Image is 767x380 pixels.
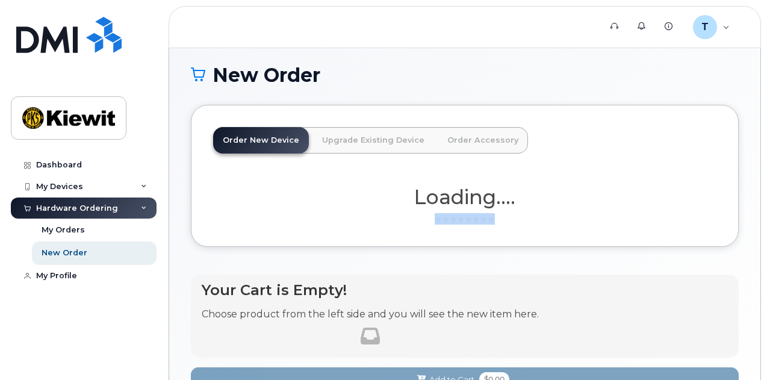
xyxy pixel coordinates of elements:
a: Order Accessory [438,127,528,154]
div: TimothyL.Curran [685,15,738,39]
h1: New Order [191,64,739,86]
h4: Your Cart is Empty! [202,282,539,298]
a: Order New Device [213,127,309,154]
span: T [701,20,709,34]
img: ajax-loader-3a6953c30dc77f0bf724df975f13086db4f4c1262e45940f03d1251963f1bf2e.gif [435,215,495,224]
p: Choose product from the left side and you will see the new item here. [202,308,539,322]
h1: Loading.... [213,186,716,208]
a: Upgrade Existing Device [312,127,434,154]
iframe: Messenger Launcher [715,328,758,371]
